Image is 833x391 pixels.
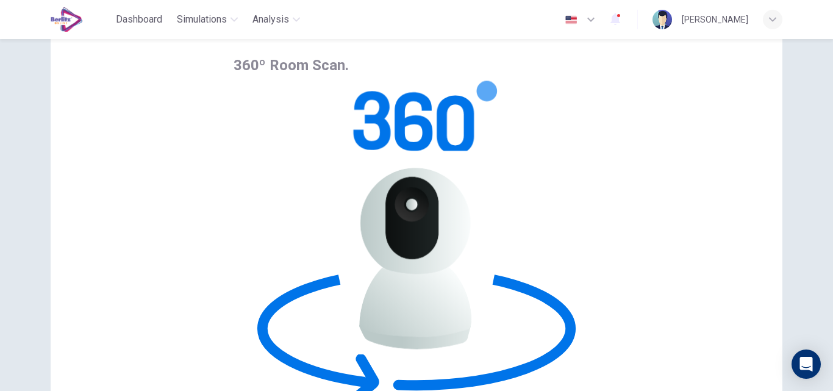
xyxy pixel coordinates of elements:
[652,10,672,29] img: Profile picture
[51,7,83,32] img: EduSynch logo
[682,12,748,27] div: [PERSON_NAME]
[177,12,227,27] span: Simulations
[252,12,289,27] span: Analysis
[234,57,349,74] span: 360º Room Scan.
[792,350,821,379] div: Open Intercom Messenger
[51,7,111,32] a: EduSynch logo
[172,9,243,30] button: Simulations
[116,12,162,27] span: Dashboard
[563,15,579,24] img: en
[111,9,167,30] button: Dashboard
[248,9,305,30] button: Analysis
